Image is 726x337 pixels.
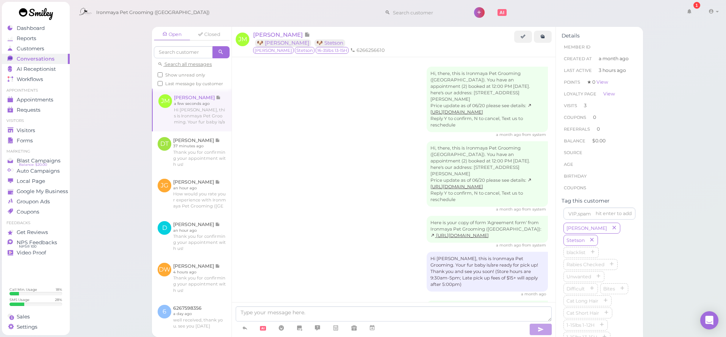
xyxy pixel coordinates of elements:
[496,243,522,248] span: 08/12/2025 11:53am
[2,207,70,217] a: Coupons
[17,178,45,184] span: Local Page
[592,138,606,144] span: $0.00
[564,115,586,120] span: Coupons
[562,198,637,204] div: Tag this customer
[2,23,70,33] a: Dashboard
[17,314,30,320] span: Sales
[564,138,587,144] span: Balance
[564,103,577,108] span: Visits
[158,61,212,67] a: Search all messages
[17,107,41,113] span: Requests
[17,198,50,205] span: Groupon Ads
[19,162,47,168] span: Balance: $20.00
[496,132,522,137] span: 08/11/2025 10:16am
[253,31,304,38] span: [PERSON_NAME]
[2,166,70,176] a: Auto Campaigns
[700,311,718,329] div: Open Intercom Messenger
[314,39,345,47] a: 🐶 Stetson
[565,322,596,328] span: 1-15lbs 1-12H
[564,80,580,85] span: Points
[565,286,586,292] span: Difficult
[521,292,546,296] span: 08/12/2025 02:13pm
[17,35,36,42] span: Reports
[2,95,70,105] a: Appointments
[2,186,70,197] a: Google My Business
[255,39,311,47] a: 🐶 [PERSON_NAME]
[17,158,61,164] span: Blast Campaigns
[17,209,39,215] span: Coupons
[158,72,163,77] input: Show unread only
[158,81,163,86] input: Last message by customer
[565,262,606,267] span: Rabies Checked
[2,248,70,258] a: Video Proof
[2,227,70,237] a: Get Reviews
[565,298,600,304] span: Cat Long Hair
[430,103,532,115] a: [URL][DOMAIN_NAME]
[565,225,609,231] span: [PERSON_NAME]
[390,6,464,19] input: Search customer
[2,74,70,84] a: Workflows
[563,208,635,220] input: VIP,spam
[191,29,227,40] a: Closed
[427,67,548,132] div: Hi, there, this is Ironmaya Pet Grooming ([GEOGRAPHIC_DATA]). You have an appointment (2) booked ...
[427,141,548,207] div: Hi, there, this is Ironmaya Pet Grooming ([GEOGRAPHIC_DATA]). You have an appointment (2) booked ...
[565,237,586,243] span: Stetson
[565,250,587,255] span: blacklist
[522,243,546,248] span: from system
[430,178,532,189] a: [URL][DOMAIN_NAME]
[253,31,349,46] a: [PERSON_NAME] 🐶 [PERSON_NAME] 🐶 Stetson
[17,56,55,62] span: Conversations
[564,126,590,132] span: Referrals
[295,47,314,54] span: Stetson
[17,137,33,144] span: Forms
[253,47,294,54] span: [PERSON_NAME]
[564,44,590,50] span: Member ID
[430,233,489,238] a: [URL][DOMAIN_NAME]
[17,188,68,195] span: Google My Business
[17,239,57,246] span: NPS Feedbacks
[236,33,249,46] span: JM
[596,79,608,85] a: View
[2,64,70,74] a: AI Receptionist
[2,312,70,322] a: Sales
[693,2,700,9] div: 1
[316,47,349,54] span: 16-35lbs 13-15H
[154,46,213,58] input: Search customer
[564,68,592,73] span: Last Active
[17,76,43,83] span: Workflows
[17,168,60,174] span: Auto Campaigns
[17,25,45,31] span: Dashboard
[17,66,56,72] span: AI Receptionist
[596,210,632,217] div: hit enter to add
[19,243,36,250] span: NPS® 100
[96,2,210,23] span: Ironmaya Pet Grooming ([GEOGRAPHIC_DATA])
[564,185,586,190] span: Coupons
[427,216,548,243] div: Here is your copy of form 'Agreement form' from Ironmaya Pet Grooming ([GEOGRAPHIC_DATA]):
[17,324,38,330] span: Settings
[9,287,37,292] div: Call Min. Usage
[564,150,582,155] span: Source
[2,156,70,166] a: Blast Campaigns Balance: $20.00
[2,237,70,248] a: NPS Feedbacks NPS® 100
[17,127,35,134] span: Visitors
[304,31,310,38] span: Note
[165,72,205,78] span: Show unread only
[2,322,70,332] a: Settings
[564,91,596,97] span: Loyalty page
[2,176,70,186] a: Local Page
[349,47,386,54] li: 6266256610
[56,287,62,292] div: 18 %
[165,81,223,86] span: Last message by customer
[562,33,637,39] div: Details
[2,125,70,136] a: Visitors
[2,136,70,146] a: Forms
[2,88,70,93] li: Appointments
[2,54,70,64] a: Conversations
[599,55,629,62] span: a month ago
[587,79,608,85] span: ★ 0
[17,97,53,103] span: Appointments
[562,111,637,123] li: 0
[522,207,546,212] span: from system
[565,310,601,316] span: Cat Short Hair
[2,118,70,123] li: Visitors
